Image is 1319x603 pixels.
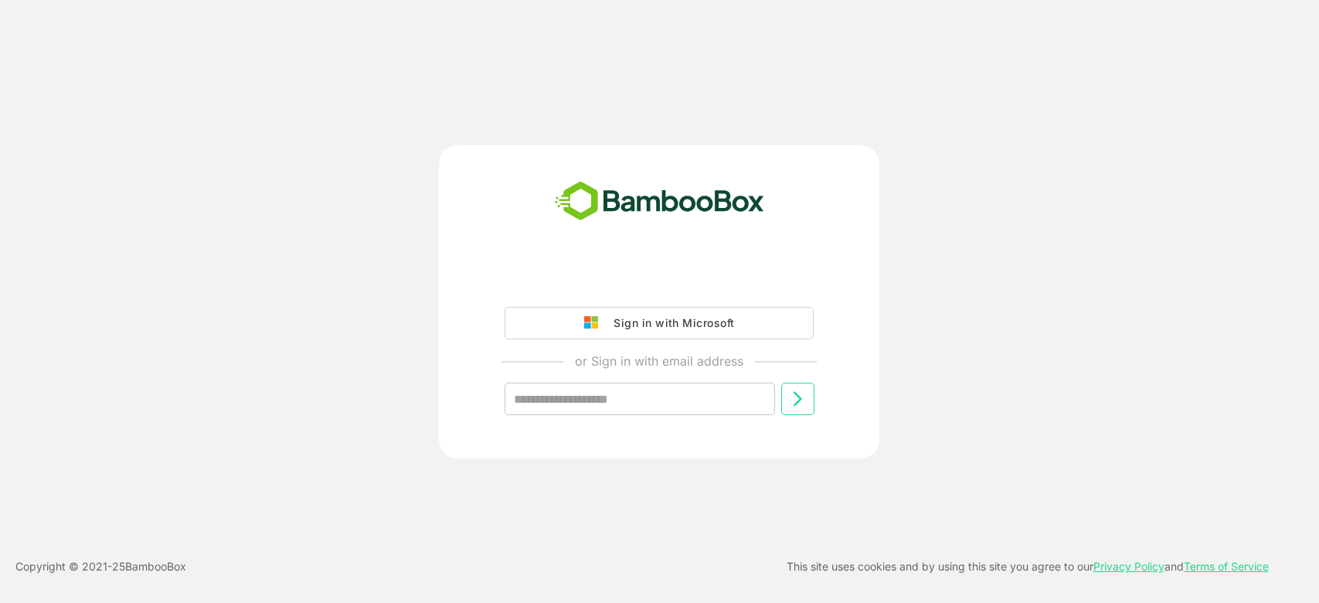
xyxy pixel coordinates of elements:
[1093,560,1164,573] a: Privacy Policy
[546,176,773,227] img: bamboobox
[575,352,743,370] p: or Sign in with email address
[606,313,734,333] div: Sign in with Microsoft
[584,316,606,330] img: google
[15,557,186,576] p: Copyright © 2021- 25 BambooBox
[505,307,814,339] button: Sign in with Microsoft
[787,557,1269,576] p: This site uses cookies and by using this site you agree to our and
[1184,560,1269,573] a: Terms of Service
